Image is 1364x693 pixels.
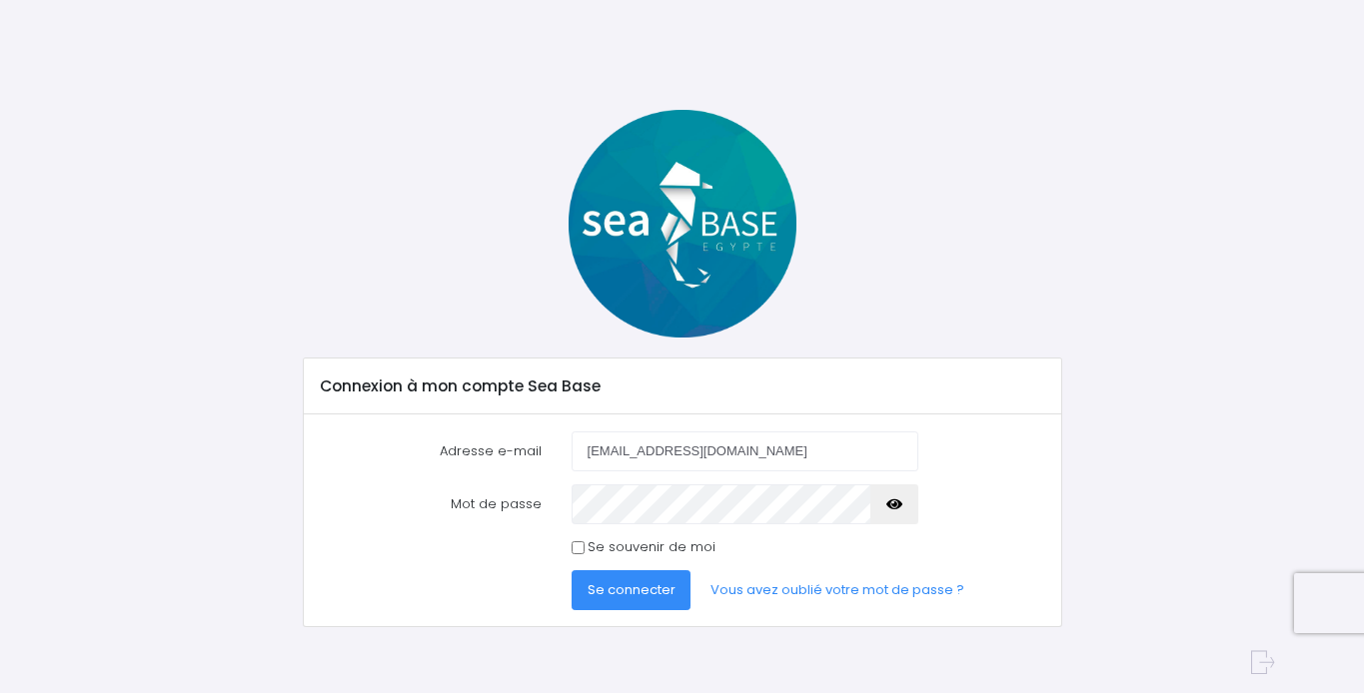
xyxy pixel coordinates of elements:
[305,484,557,524] label: Mot de passe
[304,358,1061,414] div: Connexion à mon compte Sea Base
[588,580,676,599] span: Se connecter
[694,570,980,610] a: Vous avez oublié votre mot de passe ?
[588,537,715,557] label: Se souvenir de moi
[305,431,557,471] label: Adresse e-mail
[572,570,691,610] button: Se connecter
